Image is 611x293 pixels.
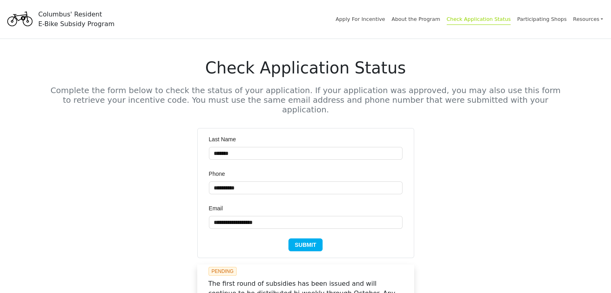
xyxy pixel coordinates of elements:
[335,16,385,22] a: Apply For Incentive
[209,169,231,178] label: Phone
[50,58,561,77] h1: Check Application Status
[209,181,403,194] input: Phone
[50,85,561,114] h5: Complete the form below to check the status of your application. If your application was approved...
[5,5,35,33] img: Program logo
[517,16,566,22] a: Participating Shops
[5,14,114,24] a: Columbus' ResidentE-Bike Subsidy Program
[209,147,403,160] input: Last Name
[208,267,237,276] span: PENDING
[447,16,511,25] a: Check Application Status
[573,12,603,26] a: Resources
[38,10,114,29] div: Columbus' Resident E-Bike Subsidy Program
[295,240,317,249] span: Submit
[288,238,323,251] button: Submit
[209,204,229,213] label: Email
[209,135,242,144] label: Last Name
[392,16,440,22] a: About the Program
[209,216,403,229] input: Email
